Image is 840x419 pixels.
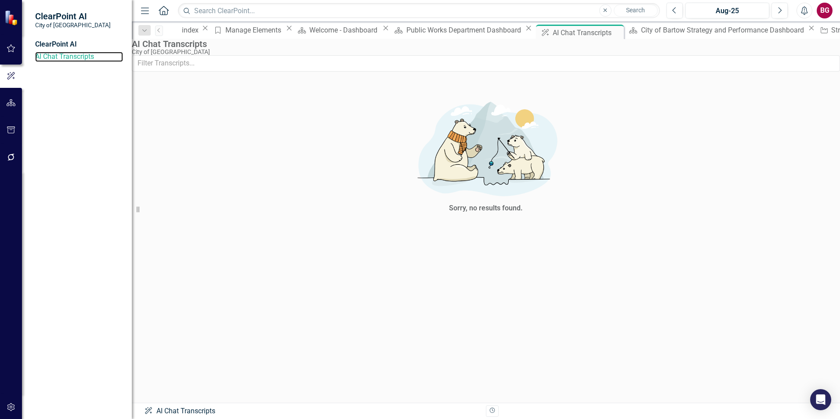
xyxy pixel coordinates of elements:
[688,6,766,16] div: Aug-25
[167,25,200,36] a: index
[211,25,284,36] a: Manage Elements
[626,7,645,14] span: Search
[817,3,833,18] button: BG
[132,39,836,49] div: AI Chat Transcripts
[35,52,123,62] a: AI Chat Transcripts
[391,25,523,36] a: Public Works Department Dashboard
[35,11,111,22] span: ClearPoint AI
[354,94,618,201] img: No results found
[295,25,380,36] a: Welcome - Dashboard
[132,55,840,72] input: Filter Transcripts...
[35,22,111,29] small: City of [GEOGRAPHIC_DATA]
[35,40,123,50] div: ClearPoint AI
[309,25,380,36] div: Welcome - Dashboard
[685,3,769,18] button: Aug-25
[178,3,660,18] input: Search ClearPoint...
[225,25,284,36] div: Manage Elements
[132,49,836,55] div: City of [GEOGRAPHIC_DATA]
[182,25,200,36] div: index
[449,203,523,213] div: Sorry, no results found.
[553,27,622,38] div: AI Chat Transcripts
[626,25,806,36] a: City of Bartow Strategy and Performance Dashboard
[641,25,806,36] div: City of Bartow Strategy and Performance Dashboard
[406,25,523,36] div: Public Works Department Dashboard
[4,10,20,25] img: ClearPoint Strategy
[810,389,831,410] div: Open Intercom Messenger
[144,406,479,416] div: AI Chat Transcripts
[614,4,658,17] button: Search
